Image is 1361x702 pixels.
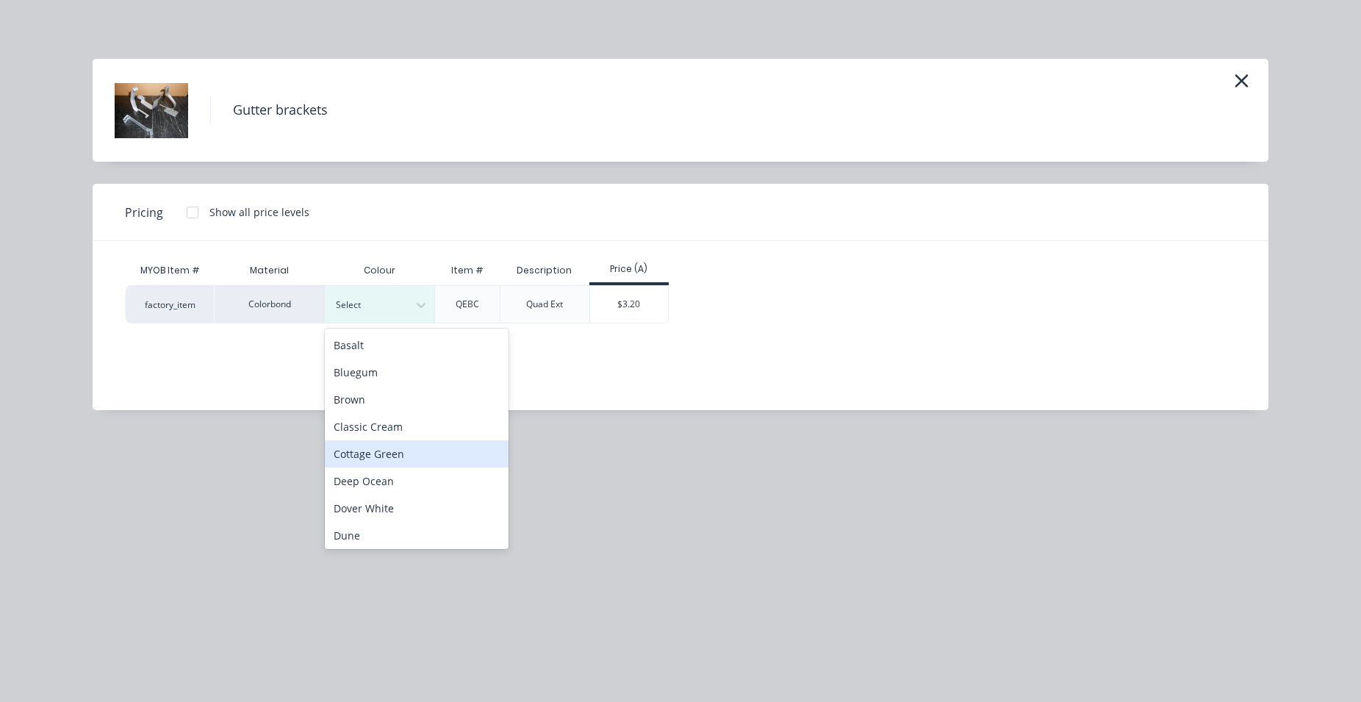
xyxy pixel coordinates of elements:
div: Dover White [325,495,509,522]
div: Cottage Green [325,440,509,468]
div: Colorbond [214,285,324,323]
h4: Gutter brackets [210,96,350,124]
div: Material [214,256,324,285]
div: Colour [324,256,434,285]
div: Basalt [325,332,509,359]
div: Quad Ext [526,298,563,311]
div: Price (A) [589,262,669,276]
div: Item # [439,252,495,289]
div: $3.20 [590,286,669,323]
div: Deep Ocean [325,468,509,495]
div: Bluegum [325,359,509,386]
div: Description [505,252,583,289]
img: Gutter brackets [115,74,188,147]
span: Pricing [125,204,163,221]
div: MYOB Item # [126,256,214,285]
div: Dune [325,522,509,549]
div: factory_item [126,285,214,323]
div: Brown [325,386,509,413]
div: Classic Cream [325,413,509,440]
div: QEBC [456,298,479,311]
div: Show all price levels [209,204,309,220]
